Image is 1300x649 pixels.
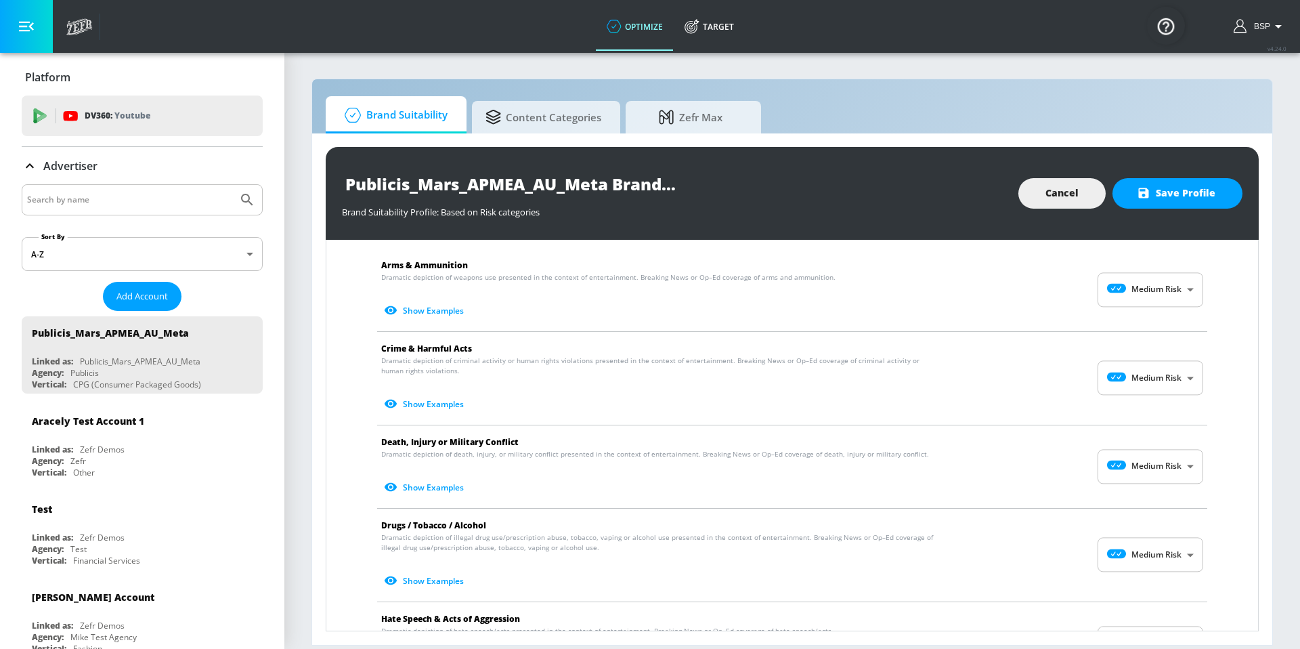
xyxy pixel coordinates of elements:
[70,455,86,467] div: Zefr
[1234,18,1286,35] button: BSP
[32,467,66,478] div: Vertical:
[1131,549,1182,561] p: Medium Risk
[22,404,263,482] div: Aracely Test Account 1Linked as:Zefr DemosAgency:ZefrVertical:Other
[381,449,929,459] span: Dramatic depiction of death, injury, or military conflict presented in the context of entertainme...
[674,2,745,51] a: Target
[32,620,73,631] div: Linked as:
[381,356,941,376] span: Dramatic depiction of criminal activity or human rights violations presented in the context of en...
[1140,185,1215,202] span: Save Profile
[381,393,469,415] button: Show Examples
[25,70,70,85] p: Platform
[381,476,469,499] button: Show Examples
[80,532,125,543] div: Zefr Demos
[32,631,64,643] div: Agency:
[381,299,469,322] button: Show Examples
[85,108,150,123] p: DV360:
[103,282,181,311] button: Add Account
[1131,284,1182,296] p: Medium Risk
[1249,22,1270,31] span: login as: bsp_linking@zefr.com
[22,237,263,271] div: A-Z
[639,101,742,133] span: Zefr Max
[27,191,232,209] input: Search by name
[116,289,168,304] span: Add Account
[73,467,95,478] div: Other
[73,379,201,390] div: CPG (Consumer Packaged Goods)
[342,199,1005,218] div: Brand Suitability Profile: Based on Risk categories
[43,159,97,173] p: Advertiser
[32,532,73,543] div: Linked as:
[22,493,263,570] div: TestLinked as:Zefr DemosAgency:TestVertical:Financial Services
[32,591,154,604] div: [PERSON_NAME] Account
[32,555,66,566] div: Vertical:
[80,444,125,455] div: Zefr Demos
[73,555,140,566] div: Financial Services
[32,455,64,467] div: Agency:
[80,620,125,631] div: Zefr Demos
[22,147,263,185] div: Advertiser
[32,356,73,367] div: Linked as:
[1045,185,1079,202] span: Cancel
[32,415,144,427] div: Aracely Test Account 1
[32,503,52,516] div: Test
[70,543,87,555] div: Test
[22,316,263,394] div: Publicis_Mars_APMEA_AU_MetaLinked as:Publicis_Mars_APMEA_AU_MetaAgency:PublicisVertical:CPG (Cons...
[70,631,137,643] div: Mike Test Agency
[32,444,73,455] div: Linked as:
[22,96,263,136] div: DV360: Youtube
[32,379,66,390] div: Vertical:
[381,343,472,354] span: Crime & Harmful Acts
[381,532,941,553] span: Dramatic depiction of illegal drug use/prescription abuse, tobacco, vaping or alcohol use present...
[381,570,469,592] button: Show Examples
[32,327,189,339] div: Publicis_Mars_APMEA_AU_Meta
[80,356,200,367] div: Publicis_Mars_APMEA_AU_Meta
[485,101,601,133] span: Content Categories
[70,367,99,379] div: Publicis
[381,272,836,282] span: Dramatic depiction of weapons use presented in the context of entertainment. Breaking News or Op–...
[1131,372,1182,384] p: Medium Risk
[381,613,520,625] span: Hate Speech & Acts of Aggression
[1018,178,1106,209] button: Cancel
[1267,45,1286,52] span: v 4.24.0
[339,99,448,131] span: Brand Suitability
[596,2,674,51] a: optimize
[1147,7,1185,45] button: Open Resource Center
[32,367,64,379] div: Agency:
[1131,461,1182,473] p: Medium Risk
[1112,178,1242,209] button: Save Profile
[381,259,468,271] span: Arms & Ammunition
[381,520,486,531] span: Drugs / Tobacco / Alcohol
[39,232,68,241] label: Sort By
[22,58,263,96] div: Platform
[381,436,519,448] span: Death, Injury or Military Conflict
[32,543,64,555] div: Agency:
[114,108,150,123] p: Youtube
[381,626,833,636] span: Dramatic depiction of hate speech/acts presented in the context of entertainment. Breaking News o...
